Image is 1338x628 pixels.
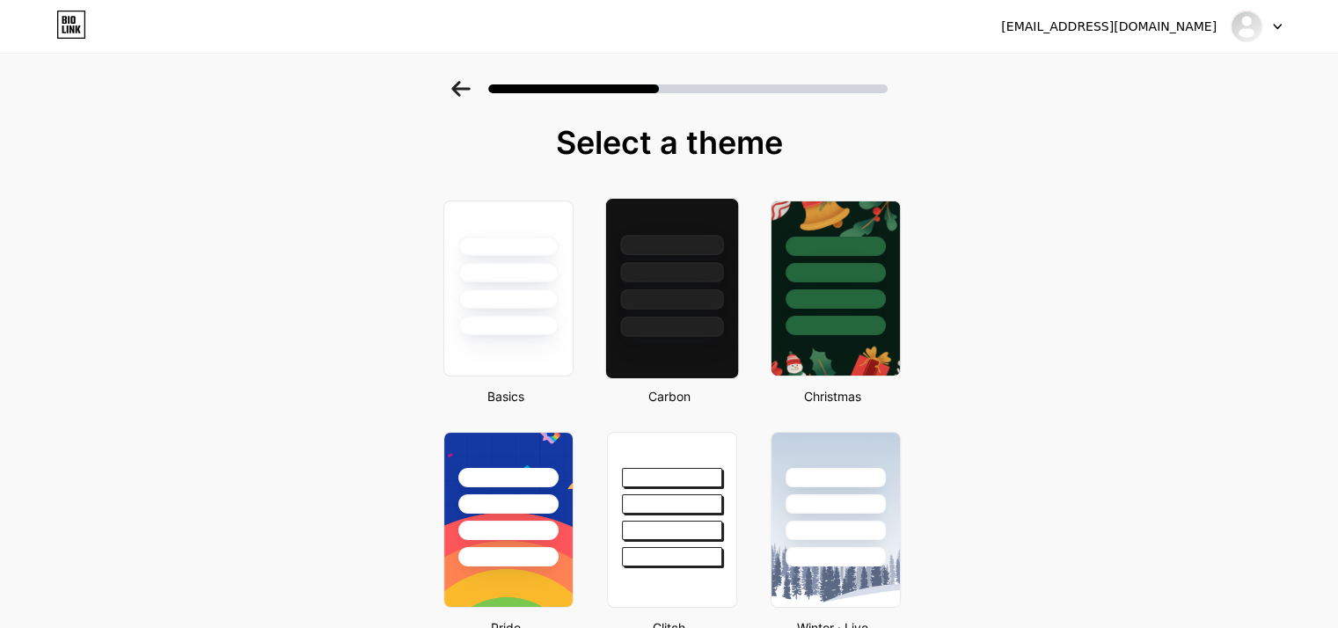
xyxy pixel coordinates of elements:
div: [EMAIL_ADDRESS][DOMAIN_NAME] [1001,18,1217,36]
div: Carbon [602,387,737,405]
img: snforr [1230,10,1263,43]
div: Basics [438,387,574,405]
div: Select a theme [436,125,903,160]
div: Christmas [765,387,901,405]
